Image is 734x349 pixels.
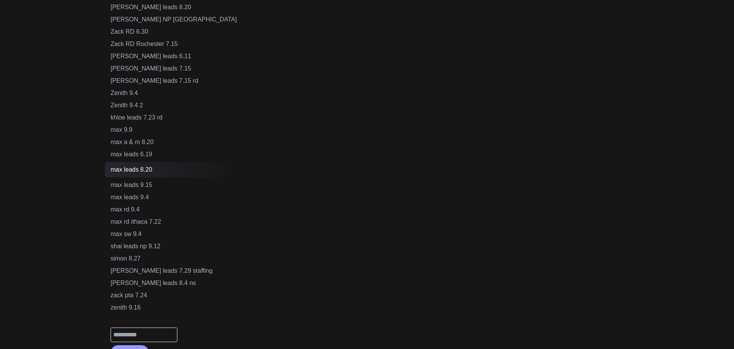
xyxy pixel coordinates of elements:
div: Zenith 9.4 [111,88,237,98]
div: max leads 9.15 [111,180,237,190]
div: shai leads np 9.12 [111,242,237,251]
div: zenith 9.16 [111,303,237,312]
div: max leads 9.4 [111,193,237,202]
div: [PERSON_NAME] NP [GEOGRAPHIC_DATA] [111,15,237,24]
div: [PERSON_NAME] leads 8.4 ns [111,279,237,288]
div: [PERSON_NAME] leads 7.15 rd [111,76,237,85]
div: simon 8.27 [111,254,237,263]
div: max rd ithaca 7.22 [111,217,237,226]
div: Zack RD Rochester 7.15 [111,39,237,49]
div: [PERSON_NAME] leads 8.20 [111,3,237,12]
div: max rd 9.4 [111,205,237,214]
div: [PERSON_NAME] leads 7.29 staffing [111,266,237,275]
div: Zack RD 6.30 [111,27,237,36]
div: Zenith 9.4 2 [111,101,237,110]
div: [PERSON_NAME] leads 6.11 [111,52,237,61]
div: zack pta 7.24 [111,291,237,300]
div: max 9.9 [111,125,237,134]
div: khloe leads 7.23 rd [111,113,237,122]
div: [PERSON_NAME] leads 7.15 [111,64,237,73]
div: max sw 9.4 [111,229,237,239]
div: max a & m 8.20 [111,138,237,147]
div: max leads 6.19 [111,150,237,159]
div: max leads 8.20 [105,162,237,177]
